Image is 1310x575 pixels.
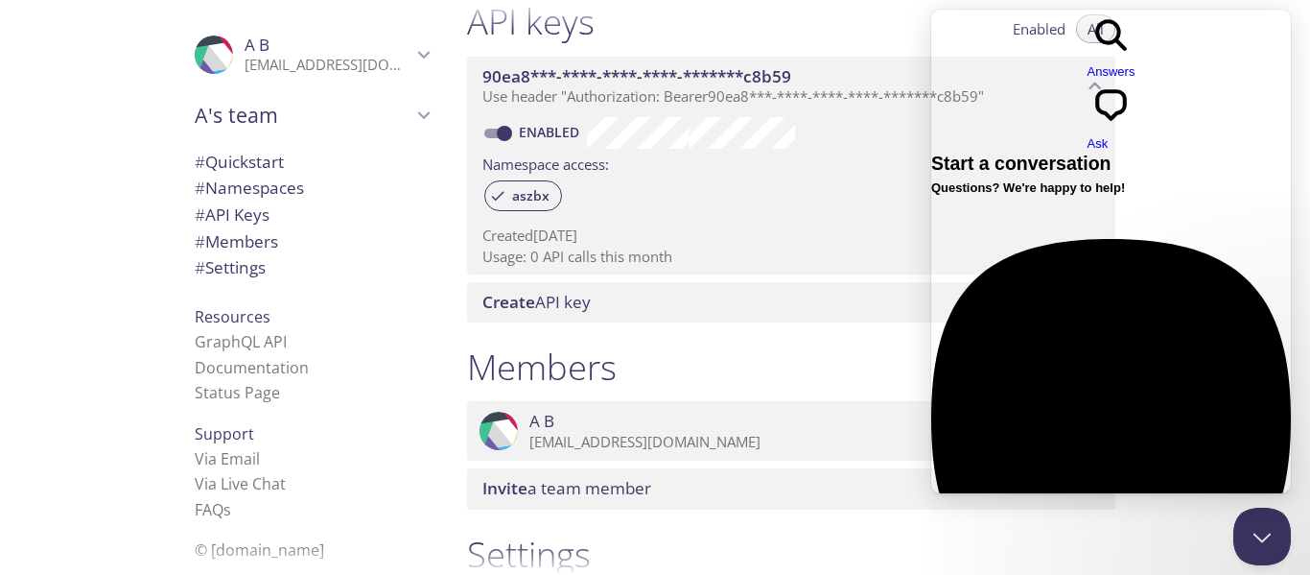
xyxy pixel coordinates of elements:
[195,448,260,469] a: Via Email
[467,282,1115,323] div: Create API Key
[195,102,411,129] span: A's team
[195,256,266,278] span: Settings
[195,177,304,199] span: Namespaces
[179,202,444,228] div: API Keys
[179,23,444,86] div: A B
[195,230,205,252] span: #
[467,468,1115,509] div: Invite a team member
[482,477,651,499] span: a team member
[195,331,287,352] a: GraphQL API
[195,357,309,378] a: Documentation
[179,90,444,140] div: A's team
[179,228,444,255] div: Members
[245,34,269,56] span: A B
[195,204,269,226] span: API Keys
[482,477,527,499] span: Invite
[195,230,278,252] span: Members
[931,10,1291,493] iframe: To enrich screen reader interactions, please activate Accessibility in Grammarly extension settings
[529,411,554,432] span: A B
[467,401,1115,461] div: A B
[516,123,587,141] a: Enabled
[195,539,324,561] span: © [DOMAIN_NAME]
[223,499,231,520] span: s
[245,56,411,75] p: [EMAIL_ADDRESS][DOMAIN_NAME]
[179,149,444,176] div: Quickstart
[195,151,284,173] span: Quickstart
[195,382,280,403] a: Status Page
[1233,508,1291,565] iframe: Help Scout Beacon - Close
[482,226,1100,246] p: Created [DATE]
[482,247,1100,267] p: Usage: 0 API calls this month
[501,187,561,204] span: aszbx
[529,433,1083,452] p: [EMAIL_ADDRESS][DOMAIN_NAME]
[195,256,205,278] span: #
[195,306,270,327] span: Resources
[482,291,535,313] span: Create
[467,346,617,389] h1: Members
[195,151,205,173] span: #
[195,499,231,520] a: FAQ
[484,180,562,211] div: aszbx
[195,177,205,199] span: #
[179,254,444,281] div: Team Settings
[195,423,254,444] span: Support
[482,291,591,313] span: API key
[179,175,444,202] div: Namespaces
[195,204,205,226] span: #
[195,473,286,494] a: Via Live Chat
[482,149,609,177] label: Namespace access:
